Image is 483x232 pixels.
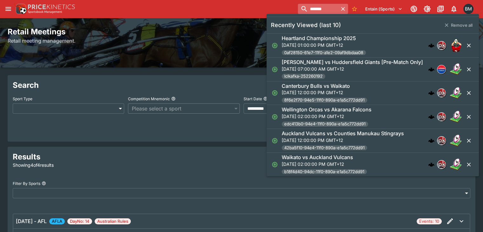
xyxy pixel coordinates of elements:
[450,110,462,123] img: rugby_league.png
[171,96,176,101] button: Competition Mnemonic
[428,66,434,73] img: logo-cerberus.svg
[282,106,372,113] h6: Wellington Orcas vs Akarana Falcons
[282,35,356,42] h6: Heartland Championship 2025
[428,42,434,49] div: cerberus
[437,136,446,145] div: pricekinetics
[428,66,434,73] div: cerberus
[282,161,367,167] p: [DATE] 02:00:00 PM GMT+12
[282,137,404,144] p: [DATE] 12:00:00 PM GMT+12
[95,218,131,225] span: Australian Rules
[448,3,460,15] button: Notifications
[282,59,423,66] h6: [PERSON_NAME] vs Huddersfield Giants [Pre-Match Only]
[8,27,475,37] h2: Retail Meetings
[128,96,170,102] p: Competition Mnemonic
[437,89,446,97] img: pricekinetics.png
[417,218,442,225] span: Events: 10
[282,97,367,103] span: 8f6e2f70-94e5-11f0-890a-e1a5c772dd91
[437,65,446,74] div: lclkafka
[282,73,325,80] span: lclkafka-252260192
[461,2,475,16] button: Byron Monk
[437,160,446,169] img: pricekinetics.png
[450,87,462,99] img: rugby_league.png
[263,96,268,101] button: Start Date
[428,42,434,49] img: logo-cerberus.svg
[272,114,278,120] svg: Open
[282,83,350,89] h6: Canterbury Bulls vs Waikato
[13,152,158,162] h2: Results
[3,3,14,15] button: open drawer
[272,42,278,49] svg: Open
[272,161,278,168] svg: Open
[361,4,406,14] button: Select Tenant
[282,145,367,151] span: 42ba5f10-94e4-11f0-890a-e1a5c772dd91
[437,41,446,50] div: pricekinetics
[28,4,75,9] img: PriceKinetics
[450,134,462,147] img: rugby_league.png
[437,137,446,145] img: pricekinetics.png
[28,11,62,13] img: Sportsbook Management
[13,181,40,186] p: Filter By Sports
[13,80,470,90] h2: Search
[435,3,446,15] button: Documentation
[437,88,446,97] div: pricekinetics
[428,114,434,120] img: logo-cerberus.svg
[272,66,278,73] svg: Open
[437,160,446,169] div: pricekinetics
[428,137,434,144] img: logo-cerberus.svg
[428,90,434,96] img: logo-cerberus.svg
[282,50,366,56] span: 0af28150-61e7-11f0-a1e2-09af9dbdaa08
[16,217,47,225] h6: [DATE] - AFL
[8,37,475,45] h6: Retail meeting management.
[408,3,419,15] button: Connected to PK
[450,39,462,52] img: rugby_union.png
[42,181,46,186] button: Filter By Sports
[272,137,278,144] svg: Open
[421,3,433,15] button: Toggle light/dark mode
[441,20,477,30] button: Remove all
[428,90,434,96] div: cerberus
[14,3,27,15] img: PriceKinetics Logo
[437,65,446,74] img: lclkafka.png
[437,41,446,50] img: pricekinetics.png
[428,161,434,168] div: cerberus
[282,121,368,127] span: edc413b0-94e4-11f0-890a-e1a5c772dd91
[450,158,462,171] img: rugby_league.png
[437,113,446,121] img: pricekinetics.png
[271,21,341,29] h5: Recently Viewed (last 10)
[13,96,32,102] p: Sport Type
[282,113,372,120] p: [DATE] 02:00:00 PM GMT+12
[67,218,92,225] span: DayNo: 14
[437,112,446,121] div: pricekinetics
[282,130,404,137] h6: Auckland Vulcans vs Counties Manukau Stingrays
[450,63,462,76] img: rugby_league.png
[428,161,434,168] img: logo-cerberus.svg
[282,154,353,161] h6: Waikato vs Auckland Vulcans
[244,96,262,102] p: Start Date
[282,42,366,48] p: [DATE] 01:00:00 PM GMT+12
[463,4,473,14] div: Byron Monk
[428,114,434,120] div: cerberus
[272,90,278,96] svg: Open
[282,66,423,72] p: [DATE] 07:00:00 AM GMT+12
[282,169,367,175] span: b18f4d40-94dc-11f0-890a-e1a5c772dd91
[13,162,158,168] p: Showing 4 of 4 results
[428,137,434,144] div: cerberus
[298,4,338,14] input: search
[49,218,65,225] span: AFLA
[282,89,367,96] p: [DATE] 12:00:00 PM GMT+12
[349,4,359,14] button: No Bookmarks
[132,105,229,112] span: Please select a sport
